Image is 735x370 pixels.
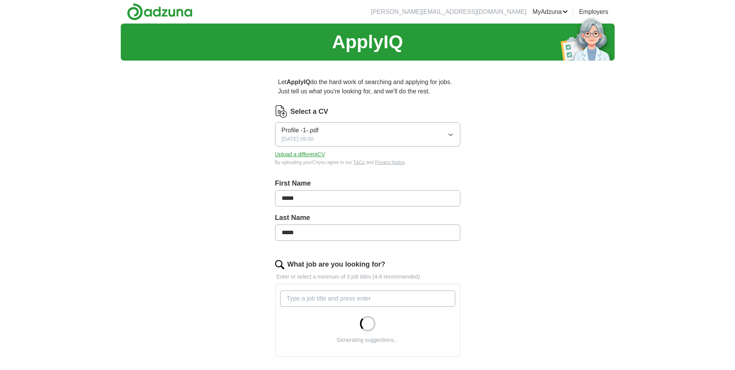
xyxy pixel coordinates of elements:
[375,160,405,165] a: Privacy Notice
[371,7,527,17] li: [PERSON_NAME][EMAIL_ADDRESS][DOMAIN_NAME]
[332,28,403,56] h1: ApplyIQ
[275,122,460,147] button: Profile -1-.pdf[DATE] 09:00
[579,7,608,17] a: Employers
[275,105,287,118] img: CV Icon
[275,260,284,269] img: search.png
[275,213,460,223] label: Last Name
[275,273,460,281] p: Enter or select a minimum of 3 job titles (4-8 recommended)
[353,160,365,165] a: T&Cs
[337,336,399,344] div: Generating suggestions...
[282,135,314,143] span: [DATE] 09:00
[291,106,328,117] label: Select a CV
[282,126,319,135] span: Profile -1-.pdf
[275,178,460,189] label: First Name
[275,150,325,159] button: Upload a differentCV
[287,79,310,85] strong: ApplyIQ
[275,159,460,166] div: By uploading your CV you agree to our and .
[280,291,455,307] input: Type a job title and press enter
[532,7,568,17] a: MyAdzuna
[287,259,385,270] label: What job are you looking for?
[127,3,193,20] img: Adzuna logo
[275,74,460,99] p: Let do the hard work of searching and applying for jobs. Just tell us what you're looking for, an...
